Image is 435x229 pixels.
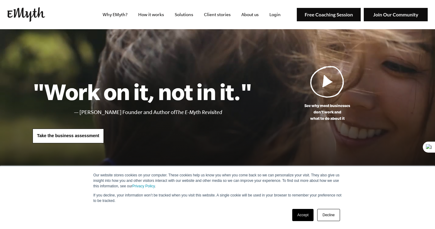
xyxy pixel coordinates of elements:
[132,184,155,188] a: Privacy Policy
[33,129,104,143] a: Take the business assessment
[7,7,45,22] img: EMyth
[33,78,252,105] h1: "Work on it, not in it."
[310,66,344,98] img: Play Video
[93,193,342,203] p: If you decline, your information won’t be tracked when you visit this website. A single cookie wi...
[175,109,222,115] i: The E-Myth Revisited
[292,209,314,221] a: Accept
[252,66,403,122] a: See why most businessesdon't work andwhat to do about it
[297,8,361,22] img: Free Coaching Session
[93,172,342,189] p: Our website stores cookies on your computer. These cookies help us know you when you come back so...
[252,102,403,122] p: See why most businesses don't work and what to do about it
[37,133,99,138] span: Take the business assessment
[79,108,252,117] li: [PERSON_NAME] Founder and Author of
[317,209,340,221] a: Decline
[364,8,428,22] img: Join Our Community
